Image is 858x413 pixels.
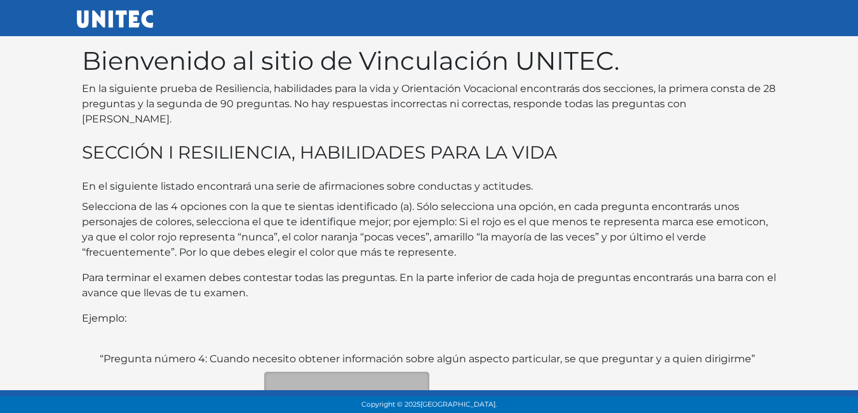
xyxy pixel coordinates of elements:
[77,10,153,28] img: UNITEC
[82,270,777,301] p: Para terminar el examen debes contestar todas las preguntas. En la parte inferior de cada hoja de...
[82,199,777,260] p: Selecciona de las 4 opciones con la que te sientas identificado (a). Sólo selecciona una opción, ...
[100,351,755,367] label: “Pregunta número 4: Cuando necesito obtener información sobre algún aspecto particular, se que pr...
[82,311,777,326] p: Ejemplo:
[82,179,777,194] p: En el siguiente listado encontrará una serie de afirmaciones sobre conductas y actitudes.
[82,46,777,76] h1: Bienvenido al sitio de Vinculación UNITEC.
[82,142,777,164] h3: SECCIÓN I RESILIENCIA, HABILIDADES PARA LA VIDA
[82,81,777,127] p: En la siguiente prueba de Resiliencia, habilidades para la vida y Orientación Vocacional encontra...
[420,400,497,409] span: [GEOGRAPHIC_DATA].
